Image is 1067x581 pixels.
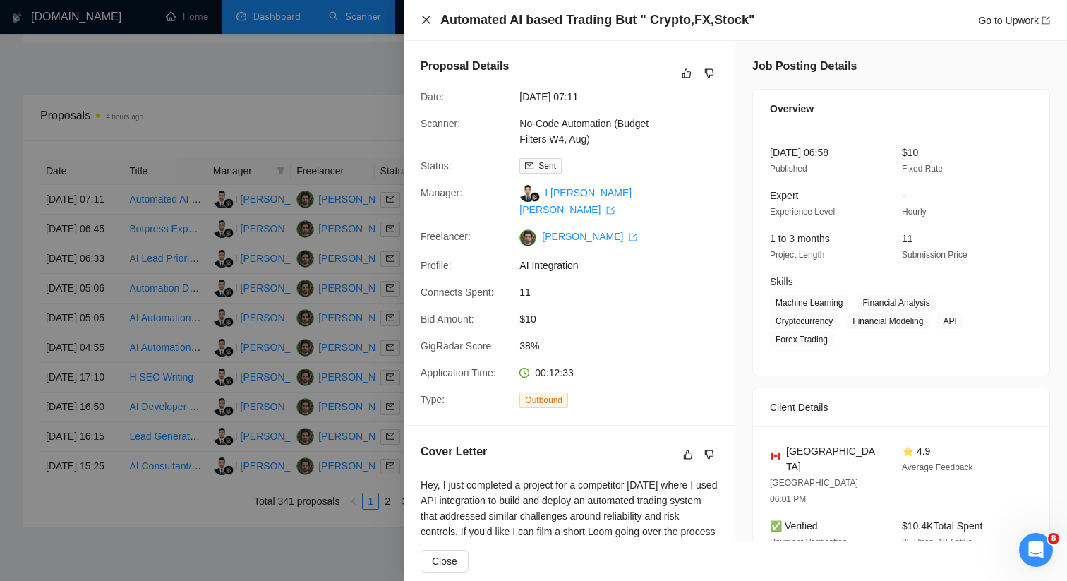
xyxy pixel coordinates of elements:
[519,118,649,145] a: No-Code Automation (Budget Filters W4, Aug)
[421,367,496,378] span: Application Time:
[770,295,848,311] span: Machine Learning
[519,338,731,354] span: 38%
[770,101,814,116] span: Overview
[525,162,533,170] span: mail
[421,58,509,75] h5: Proposal Details
[937,313,962,329] span: API
[421,260,452,271] span: Profile:
[770,190,798,201] span: Expert
[519,258,731,273] span: AI Integration
[770,250,824,260] span: Project Length
[519,284,731,300] span: 11
[519,368,529,378] span: clock-circle
[902,520,982,532] span: $10.4K Total Spent
[606,206,615,215] span: export
[902,147,918,158] span: $10
[519,311,731,327] span: $10
[902,233,913,244] span: 11
[542,231,637,242] a: [PERSON_NAME] export
[1042,16,1050,25] span: export
[421,187,462,198] span: Manager:
[770,478,858,504] span: [GEOGRAPHIC_DATA] 06:01 PM
[902,537,972,547] span: 25 Hires, 18 Active
[421,287,494,298] span: Connects Spent:
[440,11,754,29] h4: Automated AI based Trading But " Crypto,FX,Stock"
[519,229,536,246] img: c1cPalOImnYouGUwqAjd6nDruuAkmdSdKVPLvW4FFdSxgng5qOcTHr4cauHYGnNaj5
[847,313,929,329] span: Financial Modeling
[770,147,828,158] span: [DATE] 06:58
[538,161,556,171] span: Sent
[752,58,857,75] h5: Job Posting Details
[770,520,818,532] span: ✅ Verified
[421,14,432,25] span: close
[770,233,830,244] span: 1 to 3 months
[770,388,1032,426] div: Client Details
[683,449,693,460] span: like
[770,537,847,547] span: Payment Verification
[902,190,905,201] span: -
[432,553,457,569] span: Close
[902,445,930,457] span: ⭐ 4.9
[1048,533,1059,544] span: 8
[770,313,838,329] span: Cryptocurrency
[682,68,692,79] span: like
[1019,533,1053,567] iframe: Intercom live chat
[902,462,973,472] span: Average Feedback
[771,451,780,461] img: 🇨🇦
[770,207,835,217] span: Experience Level
[701,65,718,82] button: dislike
[902,250,967,260] span: Submission Price
[421,160,452,172] span: Status:
[902,164,943,174] span: Fixed Rate
[530,192,540,202] img: gigradar-bm.png
[421,91,444,102] span: Date:
[770,276,793,287] span: Skills
[978,15,1050,26] a: Go to Upworkexport
[786,443,879,474] span: [GEOGRAPHIC_DATA]
[770,332,833,347] span: Forex Trading
[421,394,445,405] span: Type:
[701,446,718,463] button: dislike
[421,550,469,573] button: Close
[519,187,632,215] a: I [PERSON_NAME] [PERSON_NAME] export
[519,89,731,104] span: [DATE] 07:11
[704,449,714,460] span: dislike
[421,118,460,129] span: Scanner:
[421,14,432,26] button: Close
[421,443,487,460] h5: Cover Letter
[421,313,474,325] span: Bid Amount:
[421,340,494,352] span: GigRadar Score:
[704,68,714,79] span: dislike
[535,367,574,378] span: 00:12:33
[770,164,807,174] span: Published
[680,446,697,463] button: like
[678,65,695,82] button: like
[421,231,471,242] span: Freelancer:
[857,295,935,311] span: Financial Analysis
[902,207,927,217] span: Hourly
[519,393,568,408] span: Outbound
[629,233,637,241] span: export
